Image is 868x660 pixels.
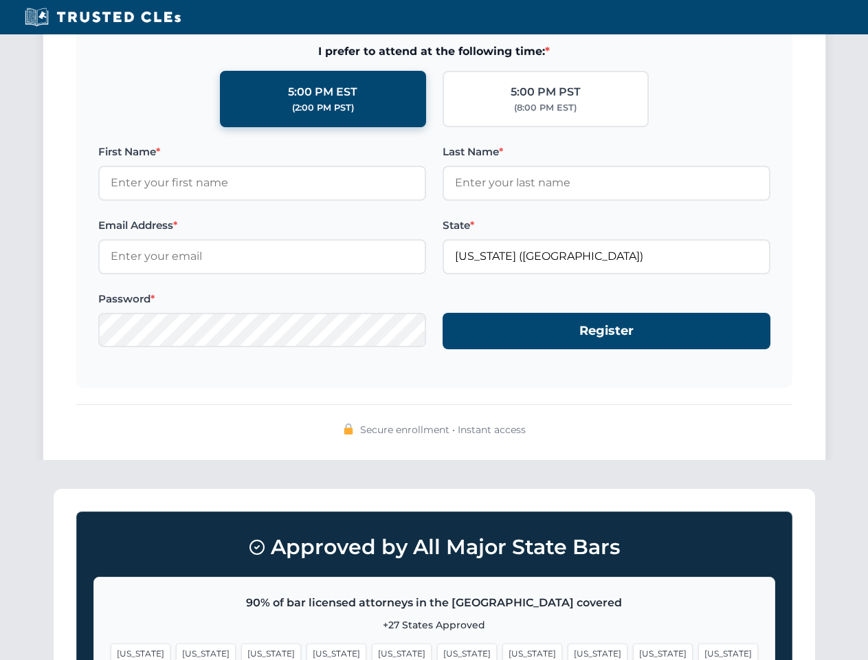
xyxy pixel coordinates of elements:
[514,101,577,115] div: (8:00 PM EST)
[443,313,770,349] button: Register
[93,529,775,566] h3: Approved by All Major State Bars
[111,594,758,612] p: 90% of bar licensed attorneys in the [GEOGRAPHIC_DATA] covered
[443,217,770,234] label: State
[288,83,357,101] div: 5:00 PM EST
[98,166,426,200] input: Enter your first name
[343,423,354,434] img: 🔒
[111,617,758,632] p: +27 States Approved
[511,83,581,101] div: 5:00 PM PST
[98,217,426,234] label: Email Address
[21,7,185,27] img: Trusted CLEs
[443,166,770,200] input: Enter your last name
[98,144,426,160] label: First Name
[443,144,770,160] label: Last Name
[360,422,526,437] span: Secure enrollment • Instant access
[443,239,770,274] input: Florida (FL)
[292,101,354,115] div: (2:00 PM PST)
[98,239,426,274] input: Enter your email
[98,43,770,60] span: I prefer to attend at the following time:
[98,291,426,307] label: Password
